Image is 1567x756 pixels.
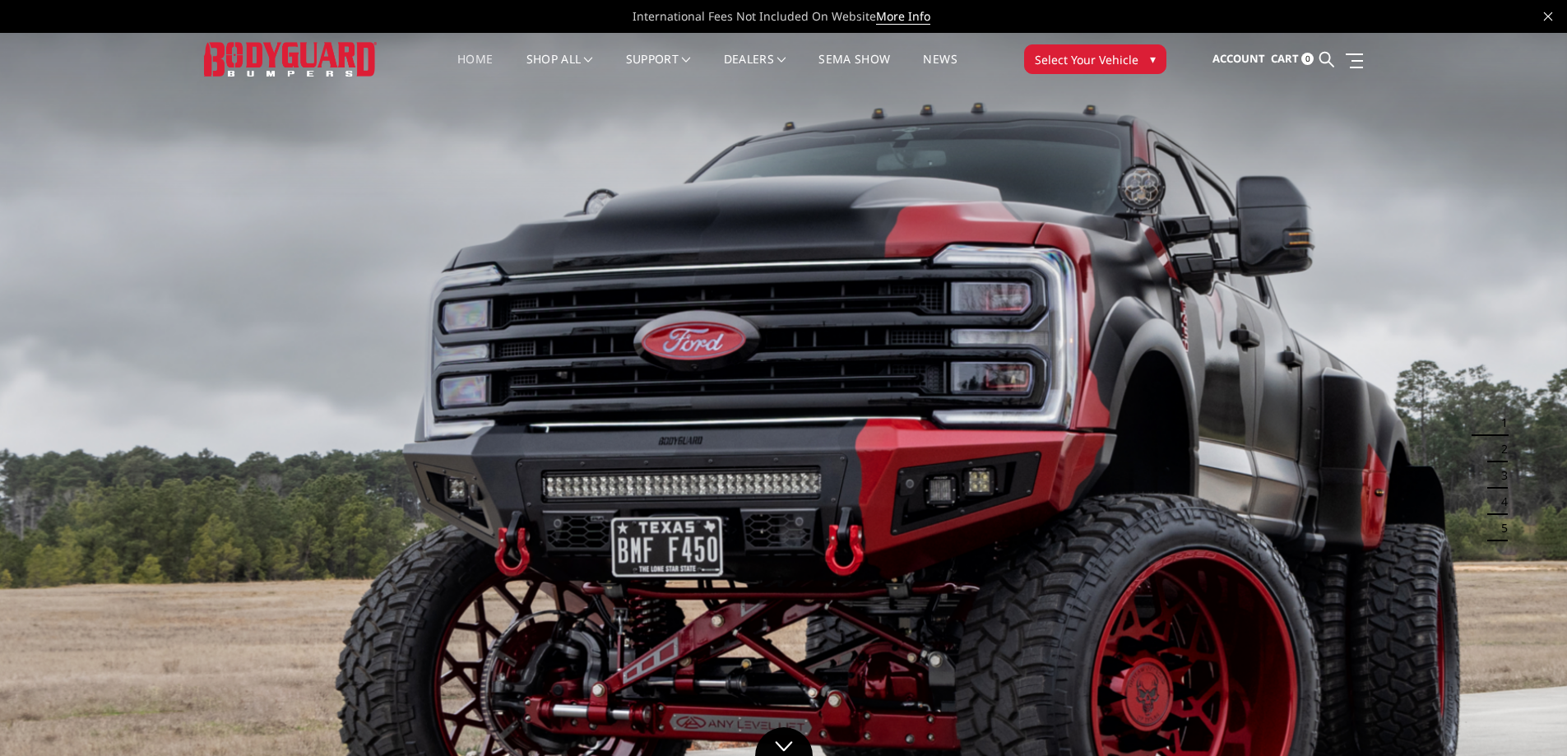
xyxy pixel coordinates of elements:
[724,53,786,86] a: Dealers
[1271,51,1299,66] span: Cart
[1301,53,1314,65] span: 0
[1212,51,1265,66] span: Account
[818,53,890,86] a: SEMA Show
[1024,44,1166,74] button: Select Your Vehicle
[204,42,377,76] img: BODYGUARD BUMPERS
[1271,37,1314,81] a: Cart 0
[1035,51,1138,68] span: Select Your Vehicle
[1491,489,1508,515] button: 4 of 5
[755,727,813,756] a: Click to Down
[1491,515,1508,541] button: 5 of 5
[1491,410,1508,436] button: 1 of 5
[526,53,593,86] a: shop all
[457,53,493,86] a: Home
[923,53,957,86] a: News
[1491,436,1508,462] button: 2 of 5
[1491,462,1508,489] button: 3 of 5
[876,8,930,25] a: More Info
[1150,50,1156,67] span: ▾
[626,53,691,86] a: Support
[1212,37,1265,81] a: Account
